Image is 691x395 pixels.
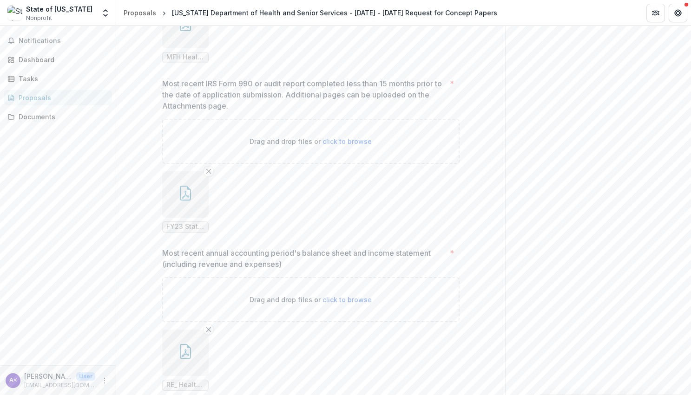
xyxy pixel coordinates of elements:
[203,324,214,335] button: Remove File
[162,330,209,391] div: Remove FileRE_ Health Equity Fund Question.pdf
[19,112,105,122] div: Documents
[24,381,95,389] p: [EMAIL_ADDRESS][DOMAIN_NAME]
[24,371,72,381] p: [PERSON_NAME] <[EMAIL_ADDRESS][DOMAIN_NAME]>
[669,4,687,22] button: Get Help
[4,109,112,124] a: Documents
[322,296,372,304] span: click to browse
[166,223,204,231] span: FY23 State of [US_STATE] Single Audit.pdf
[162,171,209,233] div: Remove FileFY23 State of [US_STATE] Single Audit.pdf
[322,137,372,145] span: click to browse
[19,74,105,84] div: Tasks
[124,8,156,18] div: Proposals
[250,295,372,304] p: Drag and drop files or
[162,78,446,111] p: Most recent IRS Form 990 or audit report completed less than 15 months prior to the date of appli...
[76,372,95,381] p: User
[19,55,105,65] div: Dashboard
[99,4,112,22] button: Open entity switcher
[26,4,92,14] div: State of [US_STATE]
[4,90,112,105] a: Proposals
[120,6,160,19] a: Proposals
[19,37,108,45] span: Notifications
[4,71,112,86] a: Tasks
[166,381,204,389] span: RE_ Health Equity Fund Question.pdf
[4,52,112,67] a: Dashboard
[203,166,214,177] button: Remove File
[4,33,112,48] button: Notifications
[7,6,22,20] img: State of Missouri
[26,14,52,22] span: Nonprofit
[99,375,110,386] button: More
[172,8,497,18] div: [US_STATE] Department of Health and Senior Services - [DATE] - [DATE] Request for Concept Papers
[9,377,17,383] div: Angel Surdin <angel.surdin@health.mo.gov>
[162,247,446,270] p: Most recent annual accounting period's balance sheet and income statement (including revenue and ...
[166,53,204,61] span: MFH Health Equity Fund Concept Paper Budget - Final.pdf
[250,136,372,146] p: Drag and drop files or
[162,2,209,63] div: Remove FileMFH Health Equity Fund Concept Paper Budget - Final.pdf
[120,6,501,19] nav: breadcrumb
[19,93,105,103] div: Proposals
[646,4,665,22] button: Partners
